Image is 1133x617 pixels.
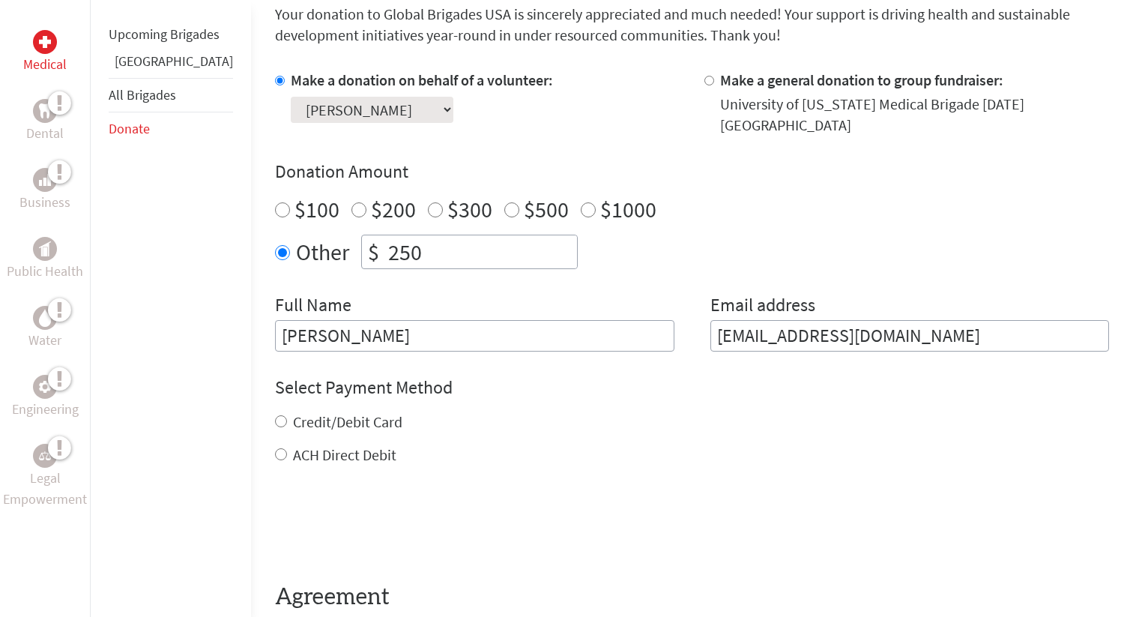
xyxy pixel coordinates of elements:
[275,160,1109,184] h4: Donation Amount
[275,376,1109,400] h4: Select Payment Method
[291,70,553,89] label: Make a donation on behalf of a volunteer:
[26,99,64,144] a: DentalDental
[109,112,233,145] li: Donate
[39,381,51,393] img: Engineering
[109,78,233,112] li: All Brigades
[275,4,1109,46] p: Your donation to Global Brigades USA is sincerely appreciated and much needed! Your support is dr...
[39,241,51,256] img: Public Health
[39,174,51,186] img: Business
[109,18,233,51] li: Upcoming Brigades
[296,235,349,269] label: Other
[33,444,57,468] div: Legal Empowerment
[39,103,51,118] img: Dental
[109,86,176,103] a: All Brigades
[710,293,815,320] label: Email address
[33,99,57,123] div: Dental
[385,235,577,268] input: Enter Amount
[371,195,416,223] label: $200
[720,70,1003,89] label: Make a general donation to group fundraiser:
[33,237,57,261] div: Public Health
[39,309,51,326] img: Water
[275,293,351,320] label: Full Name
[33,306,57,330] div: Water
[720,94,1110,136] div: University of [US_STATE] Medical Brigade [DATE] [GEOGRAPHIC_DATA]
[39,36,51,48] img: Medical
[39,451,51,460] img: Legal Empowerment
[33,168,57,192] div: Business
[33,30,57,54] div: Medical
[524,195,569,223] label: $500
[19,192,70,213] p: Business
[293,412,402,431] label: Credit/Debit Card
[109,120,150,137] a: Donate
[293,445,396,464] label: ACH Direct Debit
[7,261,83,282] p: Public Health
[28,330,61,351] p: Water
[3,468,87,510] p: Legal Empowerment
[109,25,220,43] a: Upcoming Brigades
[12,375,79,420] a: EngineeringEngineering
[710,320,1110,352] input: Your Email
[109,51,233,78] li: Guatemala
[7,237,83,282] a: Public HealthPublic Health
[28,306,61,351] a: WaterWater
[33,375,57,399] div: Engineering
[3,444,87,510] a: Legal EmpowermentLegal Empowerment
[600,195,656,223] label: $1000
[115,52,233,70] a: [GEOGRAPHIC_DATA]
[275,584,1109,611] h4: Agreement
[26,123,64,144] p: Dental
[12,399,79,420] p: Engineering
[275,320,674,352] input: Enter Full Name
[23,54,67,75] p: Medical
[362,235,385,268] div: $
[19,168,70,213] a: BusinessBusiness
[294,195,339,223] label: $100
[447,195,492,223] label: $300
[23,30,67,75] a: MedicalMedical
[275,496,503,554] iframe: reCAPTCHA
